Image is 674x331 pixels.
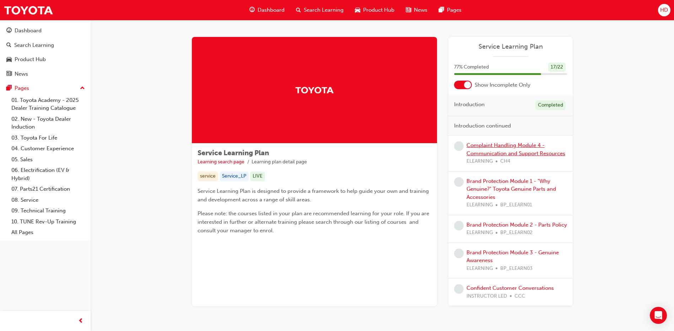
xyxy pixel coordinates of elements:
a: search-iconSearch Learning [290,3,349,17]
div: News [15,70,28,78]
button: Pages [3,82,88,95]
a: car-iconProduct Hub [349,3,400,17]
span: News [414,6,427,14]
span: search-icon [6,42,11,49]
div: Product Hub [15,55,46,64]
span: CCC [514,292,525,300]
a: Service Learning Plan [454,43,567,51]
span: Service Learning Plan [198,149,269,157]
button: HD [658,4,670,16]
span: INSTRUCTOR LED [467,292,507,300]
a: 01. Toyota Academy - 2025 Dealer Training Catalogue [9,95,88,114]
div: service [198,172,218,181]
a: Dashboard [3,24,88,37]
span: ELEARNING [467,229,493,237]
a: Complaint Handling Module 4 - Communication and Support Resources [467,142,565,157]
span: search-icon [296,6,301,15]
div: Service_LP [220,172,249,181]
a: pages-iconPages [433,3,467,17]
span: prev-icon [78,317,83,326]
a: Brand Protection Module 3 - Genuine Awareness [467,249,559,264]
div: 17 / 22 [548,63,566,72]
img: Trak [4,2,53,18]
a: 10. TUNE Rev-Up Training [9,216,88,227]
span: pages-icon [6,85,12,92]
a: 03. Toyota For Life [9,132,88,143]
span: Pages [447,6,462,14]
span: 77 % Completed [454,63,489,71]
span: ELEARNING [467,265,493,273]
div: Search Learning [14,41,54,49]
a: guage-iconDashboard [244,3,290,17]
a: 02. New - Toyota Dealer Induction [9,114,88,132]
span: up-icon [80,84,85,93]
span: news-icon [406,6,411,15]
button: DashboardSearch LearningProduct HubNews [3,23,88,82]
li: Learning plan detail page [252,158,307,166]
span: car-icon [6,56,12,63]
a: All Pages [9,227,88,238]
div: Dashboard [15,27,42,35]
span: ELEARNING [467,157,493,165]
a: Brand Protection Module 1 - "Why Genuine?" Toyota Genuine Parts and Accessories [467,178,556,200]
span: BP_ELEARN02 [500,229,533,237]
a: 09. Technical Training [9,205,88,216]
span: learningRecordVerb_NONE-icon [454,221,464,230]
span: learningRecordVerb_NONE-icon [454,249,464,258]
span: guage-icon [6,28,12,34]
span: learningRecordVerb_NONE-icon [454,284,464,294]
span: CH4 [500,157,510,165]
span: Introduction continued [454,122,511,130]
a: News [3,67,88,81]
a: Learning search page [198,159,244,165]
span: Service Learning Plan is designed to provide a framework to help guide your own and training and ... [198,188,430,203]
img: Trak [295,84,334,96]
span: car-icon [355,6,360,15]
a: 05. Sales [9,154,88,165]
span: ELEARNING [467,201,493,209]
span: learningRecordVerb_NONE-icon [454,141,464,151]
a: Brand Protection Module 2 - Parts Policy [467,222,567,228]
span: BP_ELEARN01 [500,201,532,209]
span: Introduction [454,101,485,109]
span: learningRecordVerb_NONE-icon [454,177,464,187]
a: 07. Parts21 Certification [9,184,88,195]
div: Pages [15,84,29,92]
a: Search Learning [3,39,88,52]
a: Product Hub [3,53,88,66]
a: 06. Electrification (EV & Hybrid) [9,165,88,184]
a: 08. Service [9,195,88,206]
div: Open Intercom Messenger [650,307,667,324]
span: Show Incomplete Only [475,81,530,89]
span: Please note: the courses listed in your plan are recommended learning for your role. If you are i... [198,210,431,234]
a: 04. Customer Experience [9,143,88,154]
span: Product Hub [363,6,394,14]
span: news-icon [6,71,12,77]
a: news-iconNews [400,3,433,17]
a: Confident Customer Conversations [467,285,554,291]
span: BP_ELEARN03 [500,265,533,273]
span: HD [660,6,668,14]
span: guage-icon [249,6,255,15]
span: Dashboard [258,6,285,14]
div: LIVE [250,172,265,181]
span: Search Learning [304,6,344,14]
div: Completed [535,101,566,110]
span: pages-icon [439,6,444,15]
